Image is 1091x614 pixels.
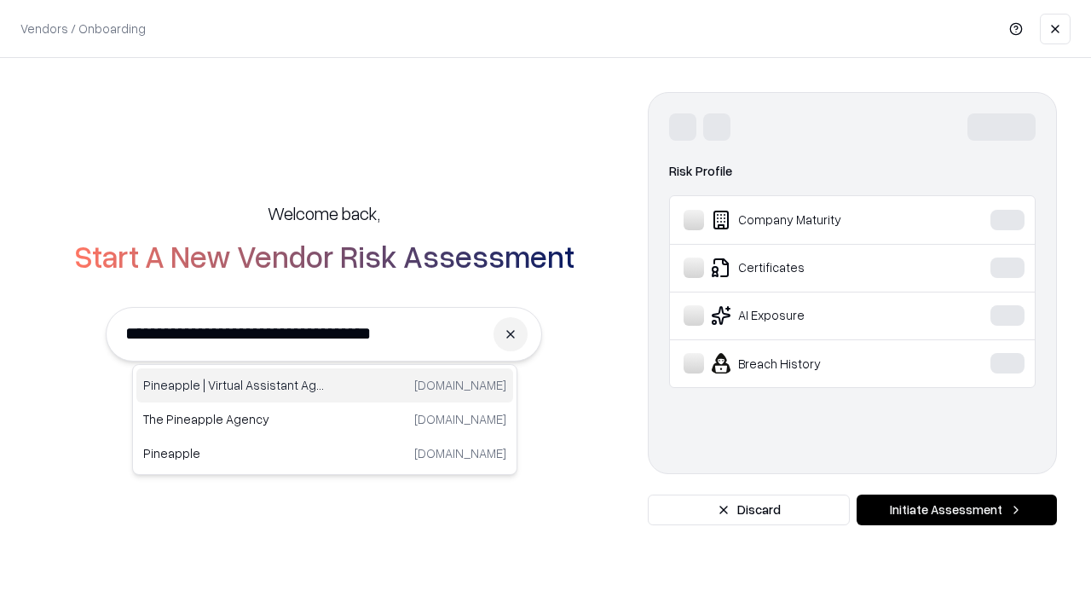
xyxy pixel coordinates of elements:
p: [DOMAIN_NAME] [414,444,506,462]
div: Risk Profile [669,161,1036,182]
div: Company Maturity [684,210,938,230]
p: Vendors / Onboarding [20,20,146,38]
p: The Pineapple Agency [143,410,325,428]
div: Suggestions [132,364,517,475]
p: Pineapple | Virtual Assistant Agency [143,376,325,394]
h2: Start A New Vendor Risk Assessment [74,239,574,273]
div: AI Exposure [684,305,938,326]
button: Initiate Assessment [857,495,1057,525]
button: Discard [648,495,850,525]
h5: Welcome back, [268,201,380,225]
div: Breach History [684,353,938,374]
div: Certificates [684,258,938,278]
p: [DOMAIN_NAME] [414,376,506,394]
p: Pineapple [143,444,325,462]
p: [DOMAIN_NAME] [414,410,506,428]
